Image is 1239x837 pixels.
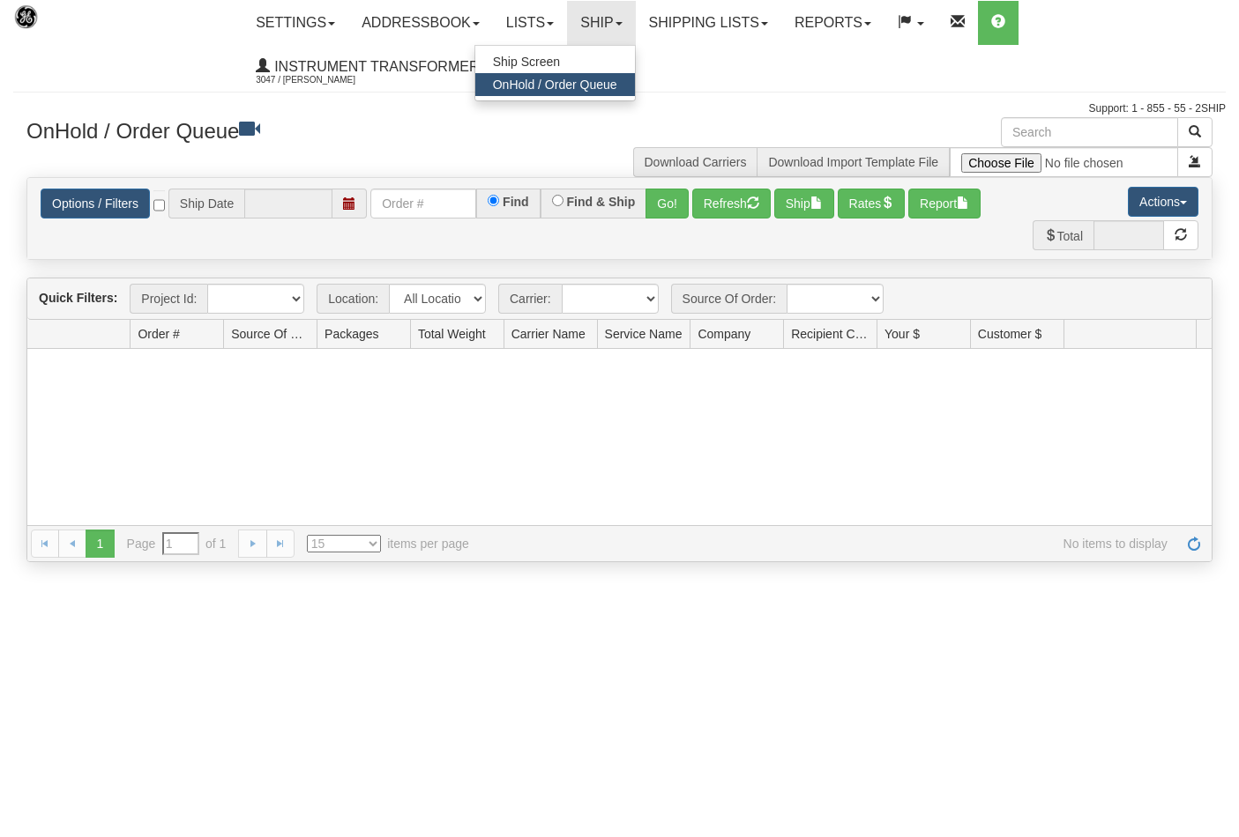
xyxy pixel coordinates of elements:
a: OnHold / Order Queue [475,73,635,96]
a: Settings [243,1,348,45]
input: Order # [370,189,476,219]
span: Ship Screen [493,55,560,69]
span: Total [1033,220,1093,250]
span: Location: [317,284,389,314]
span: Packages [325,325,378,343]
button: Ship [774,189,834,219]
span: Your $ [884,325,920,343]
div: grid toolbar [27,278,1212,320]
a: Download Import Template File [768,155,938,169]
span: Source Of Order [231,325,310,343]
input: Search [1001,117,1178,147]
h3: OnHold / Order Queue [26,117,607,143]
span: No items to display [494,535,1168,552]
button: Actions [1128,187,1198,217]
a: Options / Filters [41,189,150,219]
a: Ship Screen [475,50,635,73]
div: Support: 1 - 855 - 55 - 2SHIP [13,101,1226,116]
span: OnHold / Order Queue [493,78,617,92]
span: 3047 / [PERSON_NAME] [256,71,388,89]
a: Refresh [1180,530,1208,558]
a: Lists [493,1,567,45]
a: Instrument Transformers,L 3047 / [PERSON_NAME] [243,45,522,89]
a: Shipping lists [636,1,781,45]
button: Refresh [692,189,771,219]
a: Addressbook [348,1,493,45]
span: Order # [138,325,179,343]
span: Project Id: [130,284,207,314]
span: Customer $ [978,325,1041,343]
span: Carrier: [498,284,562,314]
span: Instrument Transformers,L [270,59,500,74]
span: Recipient Country [791,325,870,343]
input: Import [950,147,1178,177]
button: Report [908,189,981,219]
button: Go! [646,189,689,219]
label: Find & Ship [567,196,636,208]
span: Total Weight [418,325,486,343]
span: Company [698,325,750,343]
a: Reports [781,1,884,45]
button: Search [1177,117,1213,147]
a: Ship [567,1,635,45]
span: Page of 1 [127,532,227,555]
button: Rates [838,189,906,219]
span: Service Name [605,325,683,343]
a: Download Carriers [645,155,747,169]
label: Quick Filters: [39,289,117,307]
span: 1 [86,530,114,558]
img: logo3047.jpg [13,4,103,49]
span: items per page [307,535,469,552]
span: Source Of Order: [671,284,787,314]
span: Ship Date [168,189,244,219]
span: Carrier Name [511,325,586,343]
label: Find [503,196,529,208]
